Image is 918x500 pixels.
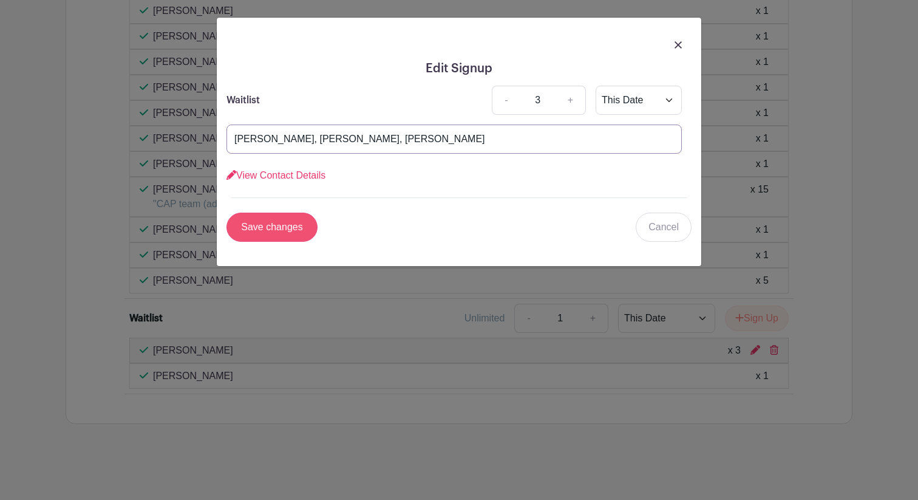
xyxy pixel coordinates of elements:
[226,170,325,180] a: View Contact Details
[636,213,692,242] a: Cancel
[226,61,692,76] h5: Edit Signup
[226,93,260,108] p: Waitlist
[675,41,682,49] img: close_button-5f87c8562297e5c2d7936805f587ecaba9071eb48480494691a3f1689db116b3.svg
[492,86,520,115] a: -
[226,125,682,154] input: Note
[226,213,318,242] input: Save changes
[556,86,586,115] a: +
